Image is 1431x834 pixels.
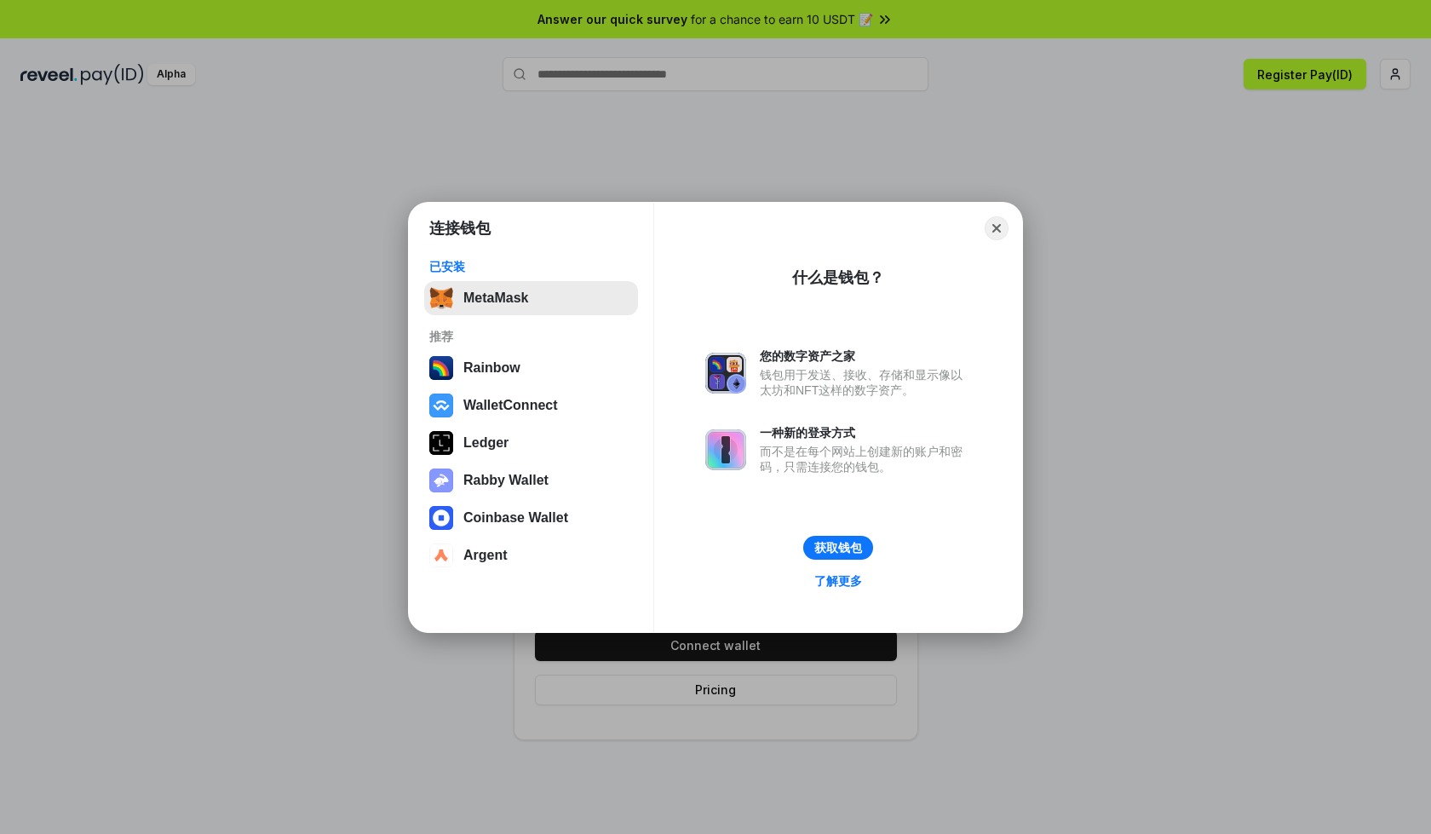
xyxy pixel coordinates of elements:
[814,540,862,555] div: 获取钱包
[705,429,746,470] img: svg+xml,%3Csvg%20xmlns%3D%22http%3A%2F%2Fwww.w3.org%2F2000%2Fsvg%22%20fill%3D%22none%22%20viewBox...
[424,426,638,460] button: Ledger
[424,281,638,315] button: MetaMask
[463,360,520,376] div: Rainbow
[985,216,1009,240] button: Close
[429,544,453,567] img: svg+xml,%3Csvg%20width%3D%2228%22%20height%3D%2228%22%20viewBox%3D%220%200%2028%2028%22%20fill%3D...
[760,367,971,398] div: 钱包用于发送、接收、存储和显示像以太坊和NFT这样的数字资产。
[429,218,491,239] h1: 连接钱包
[792,267,884,288] div: 什么是钱包？
[429,469,453,492] img: svg+xml,%3Csvg%20xmlns%3D%22http%3A%2F%2Fwww.w3.org%2F2000%2Fsvg%22%20fill%3D%22none%22%20viewBox...
[463,473,549,488] div: Rabby Wallet
[424,501,638,535] button: Coinbase Wallet
[463,510,568,526] div: Coinbase Wallet
[424,463,638,498] button: Rabby Wallet
[429,259,633,274] div: 已安装
[760,444,971,475] div: 而不是在每个网站上创建新的账户和密码，只需连接您的钱包。
[463,435,509,451] div: Ledger
[424,351,638,385] button: Rainbow
[814,573,862,589] div: 了解更多
[424,538,638,572] button: Argent
[429,356,453,380] img: svg+xml,%3Csvg%20width%3D%22120%22%20height%3D%22120%22%20viewBox%3D%220%200%20120%20120%22%20fil...
[429,329,633,344] div: 推荐
[463,290,528,306] div: MetaMask
[463,398,558,413] div: WalletConnect
[429,506,453,530] img: svg+xml,%3Csvg%20width%3D%2228%22%20height%3D%2228%22%20viewBox%3D%220%200%2028%2028%22%20fill%3D...
[463,548,508,563] div: Argent
[429,286,453,310] img: svg+xml,%3Csvg%20fill%3D%22none%22%20height%3D%2233%22%20viewBox%3D%220%200%2035%2033%22%20width%...
[429,431,453,455] img: svg+xml,%3Csvg%20xmlns%3D%22http%3A%2F%2Fwww.w3.org%2F2000%2Fsvg%22%20width%3D%2228%22%20height%3...
[760,348,971,364] div: 您的数字资产之家
[760,425,971,440] div: 一种新的登录方式
[803,536,873,560] button: 获取钱包
[705,353,746,394] img: svg+xml,%3Csvg%20xmlns%3D%22http%3A%2F%2Fwww.w3.org%2F2000%2Fsvg%22%20fill%3D%22none%22%20viewBox...
[804,570,872,592] a: 了解更多
[424,388,638,423] button: WalletConnect
[429,394,453,417] img: svg+xml,%3Csvg%20width%3D%2228%22%20height%3D%2228%22%20viewBox%3D%220%200%2028%2028%22%20fill%3D...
